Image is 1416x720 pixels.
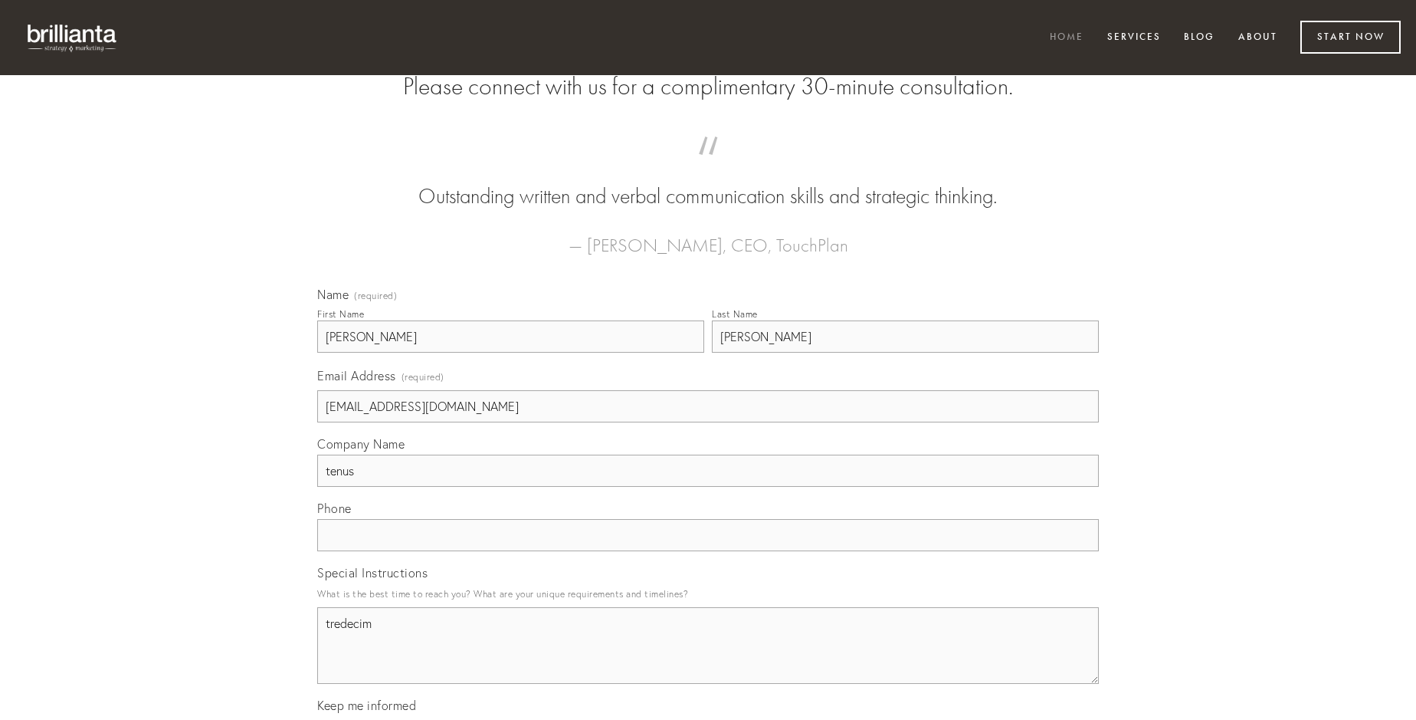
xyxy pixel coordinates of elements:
[1300,21,1401,54] a: Start Now
[712,308,758,320] div: Last Name
[342,152,1074,182] span: “
[317,607,1099,684] textarea: tredecim
[1228,25,1287,51] a: About
[317,698,416,713] span: Keep me informed
[317,72,1099,101] h2: Please connect with us for a complimentary 30-minute consultation.
[1040,25,1093,51] a: Home
[317,368,396,383] span: Email Address
[317,308,364,320] div: First Name
[317,287,349,302] span: Name
[342,212,1074,261] figcaption: — [PERSON_NAME], CEO, TouchPlan
[15,15,130,60] img: brillianta - research, strategy, marketing
[354,291,397,301] span: (required)
[1174,25,1224,51] a: Blog
[317,436,405,452] span: Company Name
[317,565,428,580] span: Special Instructions
[317,501,352,516] span: Phone
[402,367,444,387] span: (required)
[1097,25,1171,51] a: Services
[342,152,1074,212] blockquote: Outstanding written and verbal communication skills and strategic thinking.
[317,584,1099,604] p: What is the best time to reach you? What are your unique requirements and timelines?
